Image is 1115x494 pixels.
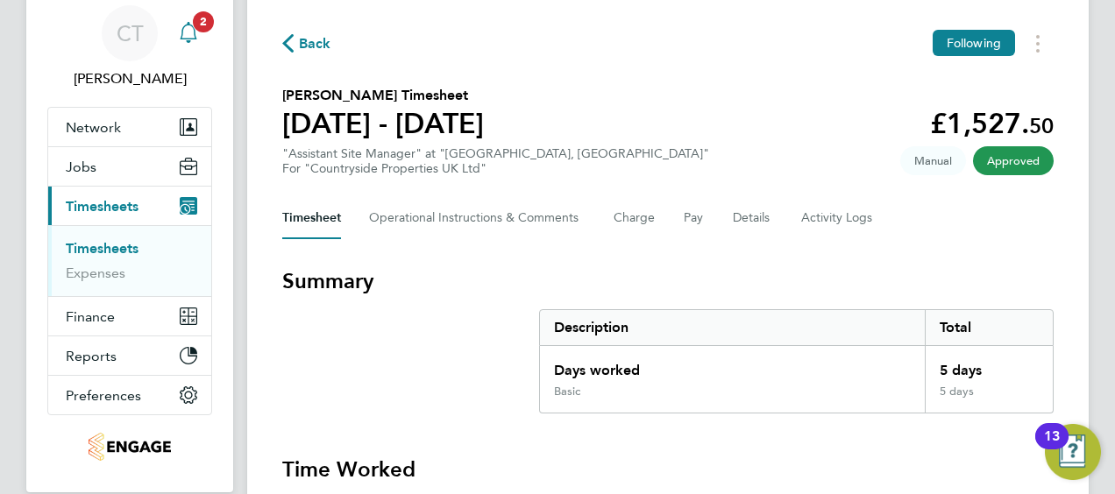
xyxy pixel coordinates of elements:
[282,161,709,176] div: For "Countryside Properties UK Ltd"
[47,68,212,89] span: Chloe Taquin
[171,5,206,61] a: 2
[1029,113,1054,138] span: 50
[47,433,212,461] a: Go to home page
[947,35,1001,51] span: Following
[554,385,580,399] div: Basic
[801,197,875,239] button: Activity Logs
[282,146,709,176] div: "Assistant Site Manager" at "[GEOGRAPHIC_DATA], [GEOGRAPHIC_DATA]"
[540,310,925,345] div: Description
[117,22,144,45] span: CT
[48,147,211,186] button: Jobs
[48,108,211,146] button: Network
[66,265,125,281] a: Expenses
[930,107,1054,140] app-decimal: £1,527.
[900,146,966,175] span: This timesheet was manually created.
[47,5,212,89] a: CT[PERSON_NAME]
[282,85,484,106] h2: [PERSON_NAME] Timesheet
[66,387,141,404] span: Preferences
[282,455,1054,483] h3: Time Worked
[369,197,586,239] button: Operational Instructions & Comments
[733,197,773,239] button: Details
[925,310,1053,345] div: Total
[48,297,211,335] button: Finance
[282,197,341,239] button: Timesheet
[66,348,117,364] span: Reports
[282,267,1054,295] h3: Summary
[66,198,138,215] span: Timesheets
[684,197,705,239] button: Pay
[193,11,214,32] span: 2
[1044,436,1060,459] div: 13
[614,197,656,239] button: Charge
[282,32,331,54] button: Back
[925,385,1053,413] div: 5 days
[1022,30,1054,57] button: Timesheets Menu
[973,146,1054,175] span: This timesheet has been approved.
[48,225,211,296] div: Timesheets
[540,346,925,385] div: Days worked
[933,30,1015,56] button: Following
[925,346,1053,385] div: 5 days
[66,308,115,325] span: Finance
[66,240,138,257] a: Timesheets
[66,119,121,136] span: Network
[299,33,331,54] span: Back
[89,433,170,461] img: thornbaker-logo-retina.png
[66,159,96,175] span: Jobs
[48,376,211,414] button: Preferences
[1045,424,1101,480] button: Open Resource Center, 13 new notifications
[539,309,1054,413] div: Summary
[48,336,211,375] button: Reports
[48,187,211,225] button: Timesheets
[282,106,484,141] h1: [DATE] - [DATE]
